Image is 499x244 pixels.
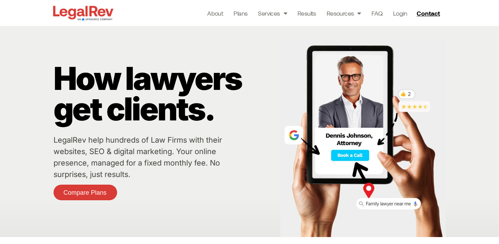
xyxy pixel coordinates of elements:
nav: Menu [207,8,407,18]
a: Contact [414,8,444,19]
a: Results [297,8,316,18]
a: Plans [234,8,247,18]
span: Contact [417,10,440,16]
a: FAQ [371,8,383,18]
span: Compare Plans [64,190,107,196]
a: Services [258,8,287,18]
p: How lawyers get clients. [54,63,277,124]
a: About [207,8,223,18]
a: Compare Plans [54,185,117,200]
a: Resources [327,8,361,18]
a: Login [393,8,407,18]
a: LegalRev help hundreds of Law Firms with their websites, SEO & digital marketing. Your online pre... [54,135,222,179]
